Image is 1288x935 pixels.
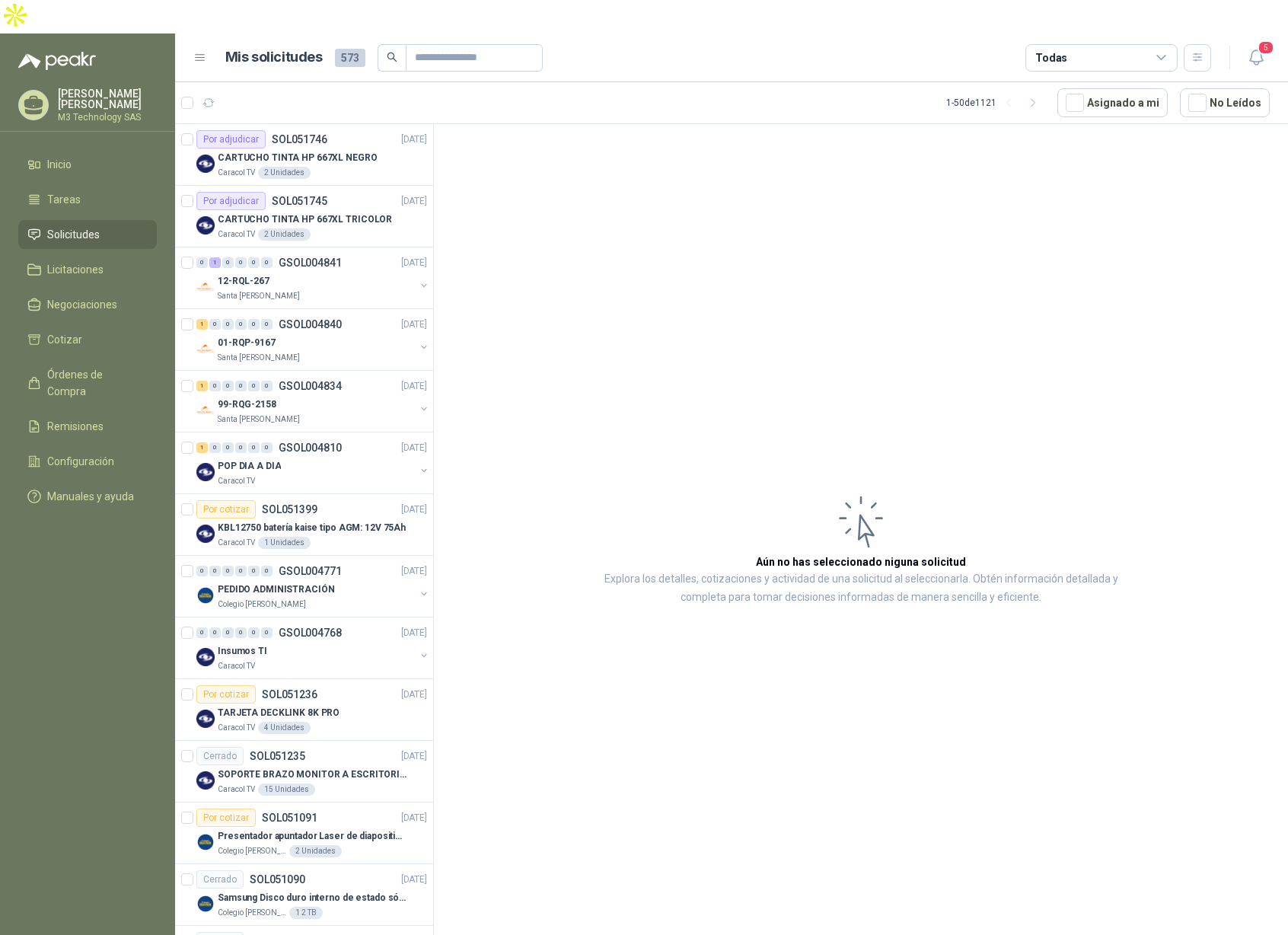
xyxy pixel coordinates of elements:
div: 2 Unidades [258,228,311,241]
div: 0 [209,566,221,576]
img: Company Logo [196,340,215,358]
div: 0 [209,319,221,330]
div: 0 [235,627,247,638]
p: TARJETA DECKLINK 8K PRO [218,706,340,720]
p: GSOL004768 [279,627,342,638]
div: 1 [209,257,221,268]
div: 0 [261,257,273,268]
img: Company Logo [196,648,215,666]
p: [DATE] [401,873,427,887]
img: Logo peakr [18,52,96,70]
div: 0 [235,319,247,330]
div: 0 [222,627,234,638]
div: 1 2 TB [289,907,323,919]
span: Configuración [47,453,114,470]
div: 0 [209,442,221,453]
div: 0 [222,381,234,391]
div: 0 [261,442,273,453]
span: 5 [1258,40,1274,55]
p: Insumos TI [218,644,267,659]
p: Caracol TV [218,537,255,549]
a: Licitaciones [18,255,157,284]
a: Por cotizarSOL051091[DATE] Company LogoPresentador apuntador Laser de diapositivas Wireless USB 2... [175,803,433,864]
a: Por cotizarSOL051236[DATE] Company LogoTARJETA DECKLINK 8K PROCaracol TV4 Unidades [175,679,433,741]
img: Company Logo [196,771,215,790]
p: SOL051236 [262,689,317,700]
div: 1 - 50 de 1121 [946,91,1045,115]
p: Colegio [PERSON_NAME] [218,907,286,919]
p: GSOL004840 [279,319,342,330]
div: 2 Unidades [258,167,311,179]
div: 0 [248,257,260,268]
a: Por adjudicarSOL051745[DATE] Company LogoCARTUCHO TINTA HP 667XL TRICOLORCaracol TV2 Unidades [175,186,433,247]
span: Tareas [47,191,81,208]
span: Negociaciones [47,296,117,313]
p: [DATE] [401,749,427,764]
div: 0 [261,319,273,330]
div: Por cotizar [196,809,256,827]
a: Configuración [18,447,157,476]
div: 0 [222,257,234,268]
div: 0 [261,627,273,638]
p: CARTUCHO TINTA HP 667XL NEGRO [218,151,378,165]
div: 0 [196,566,208,576]
div: 0 [209,381,221,391]
div: 0 [248,442,260,453]
span: Cotizar [47,331,82,348]
p: 12-RQL-267 [218,274,269,289]
p: Caracol TV [218,660,255,672]
h3: Aún no has seleccionado niguna solicitud [756,554,966,570]
p: GSOL004834 [279,381,342,391]
div: 2 Unidades [289,845,342,857]
a: 1 0 0 0 0 0 GSOL004840[DATE] Company Logo01-RQP-9167Santa [PERSON_NAME] [196,315,430,364]
a: Por adjudicarSOL051746[DATE] Company LogoCARTUCHO TINTA HP 667XL NEGROCaracol TV2 Unidades [175,124,433,186]
p: [DATE] [401,626,427,640]
span: search [387,52,397,62]
p: [DATE] [401,564,427,579]
div: 0 [222,566,234,576]
button: No Leídos [1180,88,1270,117]
p: Caracol TV [218,783,255,796]
span: 573 [335,49,365,67]
p: GSOL004841 [279,257,342,268]
div: 0 [261,566,273,576]
a: 0 0 0 0 0 0 GSOL004771[DATE] Company LogoPEDIDO ADMINISTRACIÓNColegio [PERSON_NAME] [196,562,430,611]
p: Caracol TV [218,228,255,241]
p: [DATE] [401,318,427,332]
div: 1 [196,319,208,330]
img: Company Logo [196,525,215,543]
p: Samsung Disco duro interno de estado sólido 990 PRO SSD NVMe M.2 PCIe Gen4, M.2 2280 2TB [218,891,407,905]
img: Company Logo [196,710,215,728]
img: Company Logo [196,216,215,235]
p: CARTUCHO TINTA HP 667XL TRICOLOR [218,212,392,227]
p: PEDIDO ADMINISTRACIÓN [218,582,334,597]
div: 0 [248,566,260,576]
div: 0 [235,566,247,576]
p: Santa [PERSON_NAME] [218,290,300,302]
a: 1 0 0 0 0 0 GSOL004834[DATE] Company Logo99-RQG-2158Santa [PERSON_NAME] [196,377,430,426]
h1: Mis solicitudes [225,46,323,69]
p: [DATE] [401,441,427,455]
div: 0 [261,381,273,391]
div: 1 [196,381,208,391]
p: SOL051746 [272,134,327,145]
img: Company Logo [196,833,215,851]
div: 0 [196,257,208,268]
span: Licitaciones [47,261,104,278]
span: Inicio [47,156,72,173]
a: Órdenes de Compra [18,360,157,406]
a: 1 0 0 0 0 0 GSOL004810[DATE] Company LogoPOP DIA A DIACaracol TV [196,439,430,487]
p: [DATE] [401,194,427,209]
a: Remisiones [18,412,157,441]
img: Company Logo [196,401,215,420]
p: SOL051745 [272,196,327,206]
a: 0 1 0 0 0 0 GSOL004841[DATE] Company Logo12-RQL-267Santa [PERSON_NAME] [196,254,430,302]
img: Company Logo [196,895,215,913]
div: 15 Unidades [258,783,315,796]
div: 0 [248,319,260,330]
p: SOL051090 [250,874,305,885]
p: [DATE] [401,688,427,702]
a: Cotizar [18,325,157,354]
p: Caracol TV [218,722,255,734]
img: Company Logo [196,155,215,173]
